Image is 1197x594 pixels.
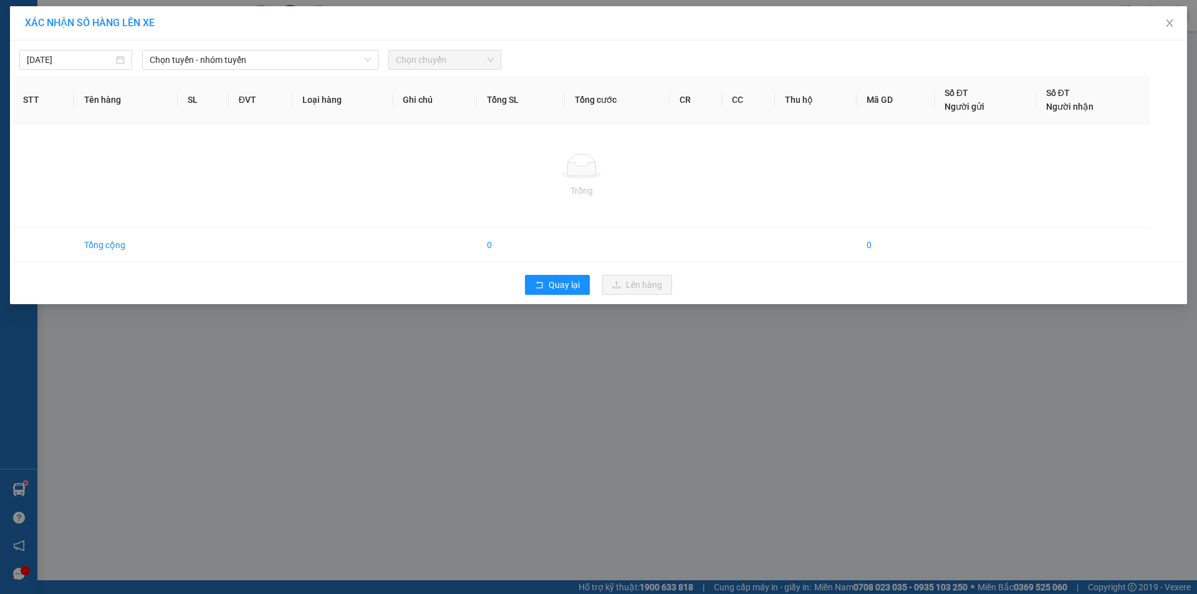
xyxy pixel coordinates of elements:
th: Loại hàng [292,76,393,124]
span: Chọn tuyến - nhóm tuyến [150,50,371,69]
th: Tên hàng [74,76,178,124]
span: XÁC NHẬN SỐ HÀNG LÊN XE [25,17,155,29]
th: Tổng cước [565,76,670,124]
th: Mã GD [857,76,935,124]
th: Thu hộ [775,76,856,124]
span: rollback [535,280,544,290]
span: Chọn chuyến [396,50,494,69]
td: Tổng cộng [74,228,178,262]
td: 0 [857,228,935,262]
th: CR [670,76,723,124]
span: Số ĐT [945,88,968,98]
th: Ghi chú [393,76,478,124]
th: Tổng SL [477,76,565,124]
input: 15/10/2025 [27,53,113,67]
button: Close [1152,6,1187,41]
th: SL [178,76,228,124]
th: ĐVT [229,76,292,124]
span: down [364,56,372,64]
span: Người gửi [945,102,984,112]
span: Quay lại [549,278,580,292]
span: close [1165,18,1175,28]
span: Người nhận [1046,102,1094,112]
button: rollbackQuay lại [525,275,590,295]
th: CC [722,76,775,124]
th: STT [13,76,74,124]
button: uploadLên hàng [602,275,672,295]
div: Trống [23,184,1140,198]
span: Số ĐT [1046,88,1070,98]
td: 0 [477,228,565,262]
